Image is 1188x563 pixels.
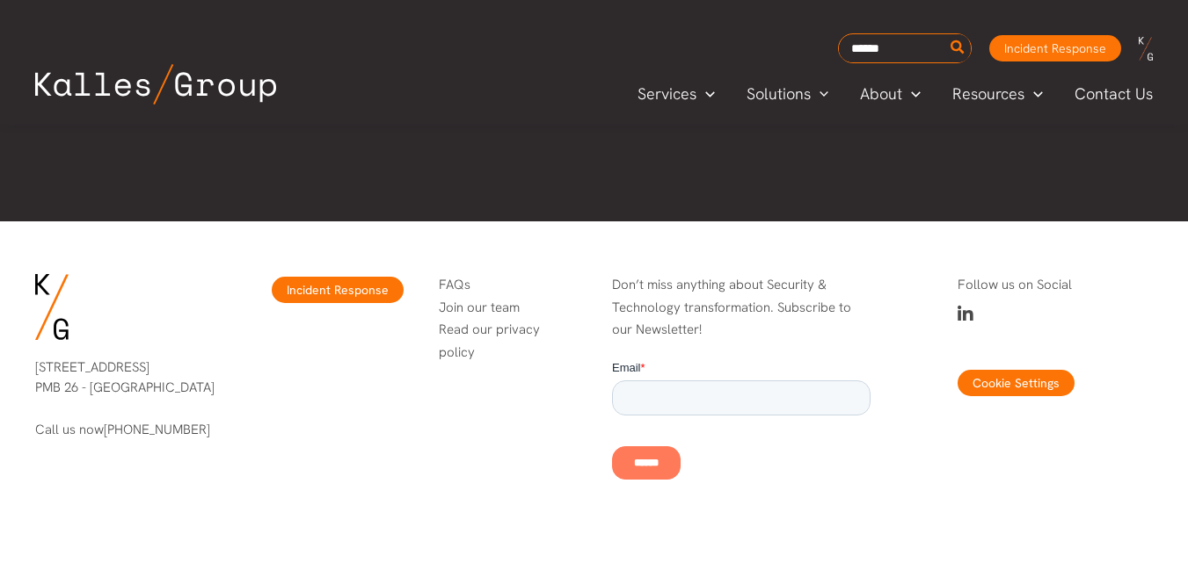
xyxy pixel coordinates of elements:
img: KG-Logo-Signature [35,274,69,340]
button: Search [947,34,969,62]
a: Contact Us [1059,81,1170,107]
span: Menu Toggle [902,81,921,107]
span: About [860,81,902,107]
nav: Primary Site Navigation [622,79,1170,108]
p: [STREET_ADDRESS] PMB 26 - [GEOGRAPHIC_DATA] [35,357,230,397]
p: Call us now [35,420,230,440]
button: Cookie Settings [958,370,1075,396]
a: AboutMenu Toggle [844,81,937,107]
a: ResourcesMenu Toggle [937,81,1059,107]
span: Services [638,81,696,107]
span: Solutions [747,81,811,107]
a: ServicesMenu Toggle [622,81,731,107]
span: Menu Toggle [1024,81,1043,107]
p: Don’t miss anything about Security & Technology transformation. Subscribe to our Newsletter! [612,274,871,342]
a: FAQs [439,276,470,293]
span: Menu Toggle [811,81,829,107]
a: SolutionsMenu Toggle [731,81,845,107]
p: Follow us on Social [958,274,1153,297]
span: Resources [952,81,1024,107]
img: Kalles Group [35,64,276,105]
iframe: Form 0 [612,359,871,510]
a: Read our privacy policy [439,321,540,361]
span: Contact Us [1075,81,1153,107]
a: [PHONE_NUMBER] [104,421,210,438]
a: Join our team [439,299,520,316]
span: Menu Toggle [696,81,715,107]
a: Incident Response [989,35,1121,61]
a: Incident Response [272,277,404,303]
